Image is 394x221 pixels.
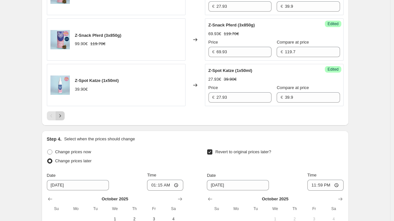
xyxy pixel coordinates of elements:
[285,204,304,214] th: Thursday
[105,204,124,214] th: Wednesday
[212,95,215,100] span: €
[304,204,324,214] th: Friday
[147,180,183,191] input: 12:00
[86,204,105,214] th: Tuesday
[229,206,243,211] span: Mo
[277,40,309,45] span: Compare at price
[208,31,221,37] div: 69.93€
[207,173,216,178] span: Date
[56,111,65,120] button: Next
[147,206,161,211] span: Fr
[127,206,142,211] span: Th
[55,158,92,163] span: Change prices later
[212,49,215,54] span: €
[307,206,321,211] span: Fr
[307,180,344,191] input: 12:00
[208,76,221,83] div: 27.93€
[212,4,215,9] span: €
[47,180,109,190] input: 9/23/2025
[144,204,164,214] th: Friday
[326,206,341,211] span: Sa
[327,21,338,26] span: Edited
[166,206,180,211] span: Sa
[50,30,70,49] img: Z_Snack_Pferd_80x.png
[327,67,338,72] span: Edited
[75,33,122,38] span: Z-Snack Pferd (3x850g)
[55,149,91,154] span: Change prices now
[147,173,156,177] span: Time
[206,195,215,204] button: Show previous month, September 2025
[227,204,246,214] th: Monday
[208,40,218,45] span: Price
[176,195,185,204] button: Show next month, November 2025
[209,206,224,211] span: Su
[281,4,283,9] span: €
[125,204,144,214] th: Thursday
[164,204,183,214] th: Saturday
[249,206,263,211] span: Tu
[287,206,302,211] span: Th
[224,76,237,83] strike: 39.90€
[281,95,283,100] span: €
[49,206,64,211] span: Su
[47,173,56,178] span: Date
[66,204,86,214] th: Monday
[307,173,316,177] span: Time
[75,41,88,47] div: 99.90€
[207,180,269,190] input: 9/23/2025
[268,206,282,211] span: We
[50,75,70,95] img: Z_Spot-Katze_80x.jpg
[90,41,105,47] strike: 119.70€
[47,204,66,214] th: Sunday
[277,85,309,90] span: Compare at price
[208,68,252,73] span: Z-Spot Katze (1x50ml)
[108,206,122,211] span: We
[64,136,135,142] p: Select when the prices should change
[75,86,88,93] div: 39.90€
[265,204,285,214] th: Wednesday
[46,195,55,204] button: Show previous month, September 2025
[281,49,283,54] span: €
[224,31,239,37] strike: 119.70€
[47,136,62,142] h2: Step 4.
[246,204,265,214] th: Tuesday
[207,204,226,214] th: Sunday
[336,195,345,204] button: Show next month, November 2025
[88,206,102,211] span: Tu
[69,206,83,211] span: Mo
[75,78,119,83] span: Z-Spot Katze (1x50ml)
[324,204,343,214] th: Saturday
[208,23,255,27] span: Z-Snack Pferd (3x850g)
[208,85,218,90] span: Price
[47,111,65,120] nav: Pagination
[215,149,271,154] span: Revert to original prices later?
